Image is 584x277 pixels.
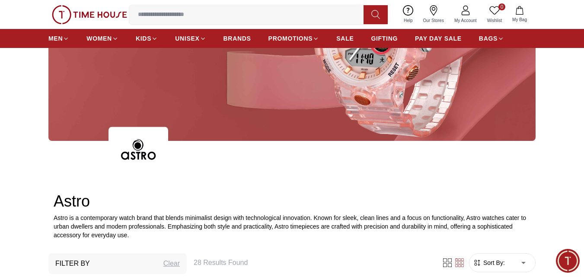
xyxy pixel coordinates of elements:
[336,31,354,46] a: SALE
[400,17,416,24] span: Help
[399,3,418,25] a: Help
[48,31,69,46] a: MEN
[371,34,398,43] span: GIFTING
[26,8,41,22] img: Profile picture of Time House Admin
[556,249,580,273] div: Chat Widget
[109,127,168,172] img: ...
[484,17,505,24] span: Wishlist
[48,34,63,43] span: MEN
[52,5,127,24] img: ...
[55,258,90,269] h3: Filter By
[451,17,480,24] span: My Account
[86,34,112,43] span: WOMEN
[473,258,505,267] button: Sort By:
[418,3,449,25] a: Our Stores
[194,258,431,268] h6: 28 Results Found
[163,258,180,269] div: Clear
[136,34,151,43] span: KIDS
[175,34,199,43] span: UNISEX
[15,134,130,173] span: Hey there! Need help finding the perfect watch? I'm here if you have any questions or need a quic...
[115,170,137,175] span: 01:55 PM
[415,34,462,43] span: PAY DAY SALE
[9,116,171,125] div: Time House Admin
[86,31,118,46] a: WOMEN
[223,31,251,46] a: BRANDS
[6,6,24,24] em: Back
[336,34,354,43] span: SALE
[509,16,530,23] span: My Bag
[49,132,57,141] em: Blush
[415,31,462,46] a: PAY DAY SALE
[175,31,206,46] a: UNISEX
[54,213,530,239] p: Astro is a contemporary watch brand that blends minimalist design with technological innovation. ...
[507,4,532,25] button: My Bag
[420,17,447,24] span: Our Stores
[482,3,507,25] a: 0Wishlist
[136,31,158,46] a: KIDS
[479,31,504,46] a: BAGS
[498,3,505,10] span: 0
[2,188,171,231] textarea: We are here to help you
[268,31,319,46] a: PROMOTIONS
[479,34,498,43] span: BAGS
[482,258,505,267] span: Sort By:
[54,193,530,210] h2: Astro
[223,34,251,43] span: BRANDS
[268,34,313,43] span: PROMOTIONS
[46,11,144,19] div: Time House Admin
[371,31,398,46] a: GIFTING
